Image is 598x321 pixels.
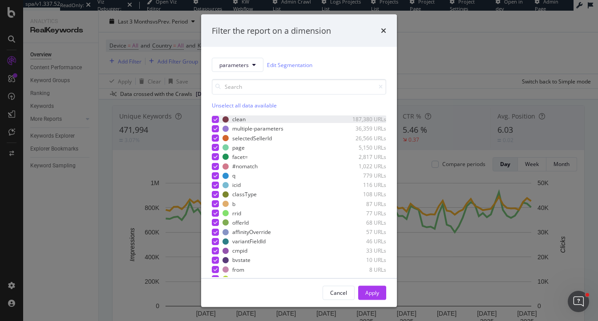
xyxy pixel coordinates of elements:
a: Edit Segmentation [267,60,312,69]
div: Apply [365,289,379,296]
div: modal [201,14,397,307]
div: variantFieldId [232,238,266,245]
div: 57 URLs [343,228,386,236]
div: Cancel [330,289,347,296]
div: offerId [232,218,249,226]
div: 8 URLs [343,266,386,273]
input: Search [212,79,386,95]
div: 779 URLs [343,172,386,179]
div: 7 URLs [343,275,386,282]
div: icid [232,181,241,189]
div: 108 URLs [343,190,386,198]
div: affinityOverride [232,228,271,236]
div: bvstate [232,256,251,264]
div: 1,022 URLs [343,162,386,170]
div: p [232,275,235,282]
div: page [232,143,245,151]
span: parameters [219,61,249,68]
div: rrid [232,209,241,217]
div: 10 URLs [343,256,386,264]
div: cmpid [232,247,247,254]
div: 87 URLs [343,200,386,207]
div: 46 URLs [343,238,386,245]
div: q [232,172,235,179]
div: facet= [232,153,248,160]
div: Unselect all data available [212,102,386,109]
div: from [232,266,244,273]
div: 2,817 URLs [343,153,386,160]
div: 77 URLs [343,209,386,217]
div: classType [232,190,257,198]
div: selectedSellerId [232,134,272,142]
button: parameters [212,58,263,72]
div: multiple-parameters [232,125,283,132]
div: Filter the report on a dimension [212,25,331,36]
button: Apply [358,285,386,300]
div: 5,150 URLs [343,143,386,151]
div: 68 URLs [343,218,386,226]
button: Cancel [323,285,355,300]
div: 116 URLs [343,181,386,189]
div: 33 URLs [343,247,386,254]
div: #nomatch [232,162,258,170]
div: clean [232,115,246,123]
iframe: Intercom live chat [568,291,589,312]
div: b [232,200,235,207]
div: 26,566 URLs [343,134,386,142]
div: times [381,25,386,36]
div: 187,380 URLs [343,115,386,123]
div: 36,359 URLs [343,125,386,132]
